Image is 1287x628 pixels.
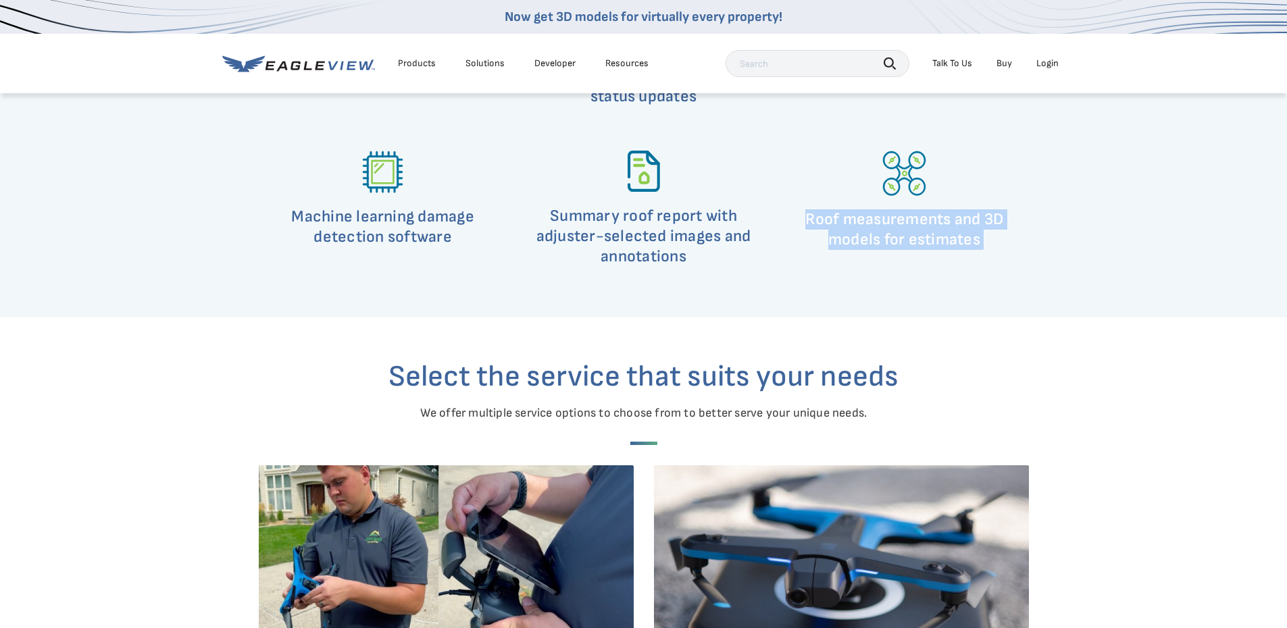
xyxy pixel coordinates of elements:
a: Buy [996,57,1012,70]
h5: Summary roof report with adjuster-selected images and annotations [519,206,767,267]
a: Developer [534,57,576,70]
input: Search [726,50,909,77]
p: We offer multiple service options to choose from to better serve your unique needs. [249,406,1039,421]
h5: Machine learning damage detection software [259,207,507,247]
div: Talk To Us [932,57,972,70]
div: Resources [605,57,649,70]
a: Now get 3D models for virtually every property! [505,9,782,25]
h5: Roof measurements and 3D models for estimates [780,209,1028,250]
div: Products [398,57,436,70]
div: Login [1036,57,1059,70]
div: Solutions [465,57,505,70]
h3: Select the service that suits your needs [249,358,1039,395]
